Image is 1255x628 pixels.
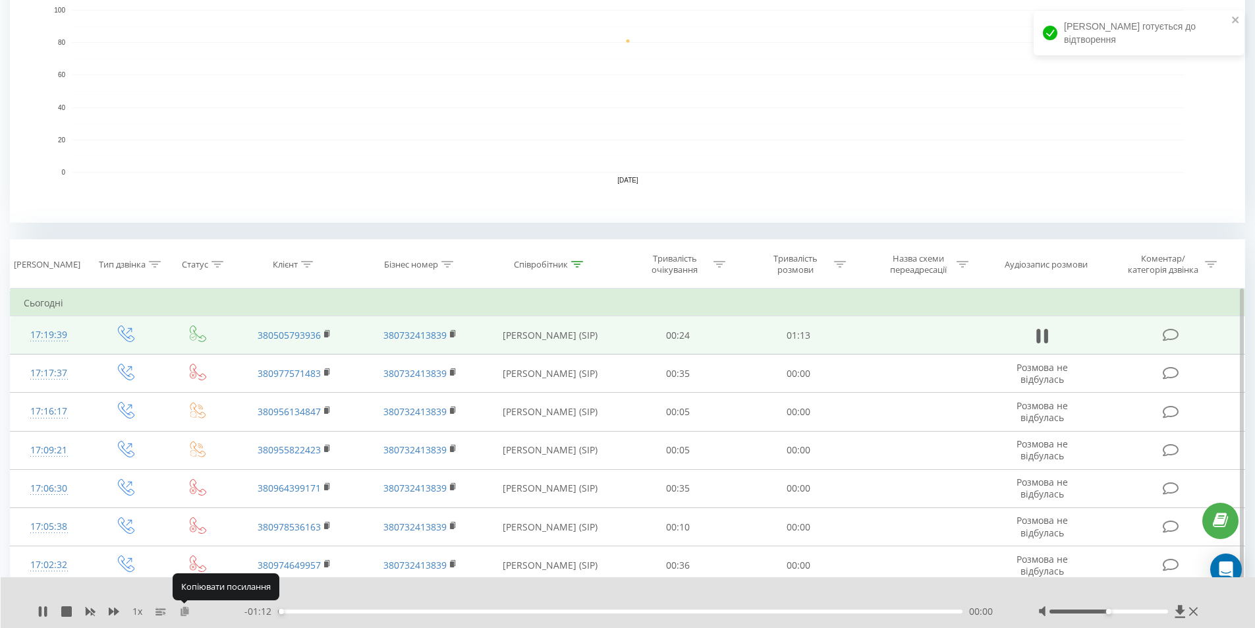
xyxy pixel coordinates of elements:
[99,259,146,270] div: Тип дзвінка
[1005,259,1088,270] div: Аудіозапис розмови
[58,39,66,46] text: 80
[483,355,618,393] td: [PERSON_NAME] (SIP)
[258,559,321,571] a: 380974649957
[383,443,447,456] a: 380732413839
[258,329,321,341] a: 380505793936
[1231,14,1241,27] button: close
[739,508,859,546] td: 00:00
[640,253,710,275] div: Тривалість очікування
[278,609,283,614] div: Accessibility label
[14,259,80,270] div: [PERSON_NAME]
[1125,253,1202,275] div: Коментар/категорія дзвінка
[617,177,638,184] text: [DATE]
[132,605,142,618] span: 1 x
[383,329,447,341] a: 380732413839
[1034,11,1244,55] div: [PERSON_NAME] готується до відтворення
[483,508,618,546] td: [PERSON_NAME] (SIP)
[883,253,953,275] div: Назва схеми переадресації
[739,355,859,393] td: 00:00
[58,72,66,79] text: 60
[182,259,208,270] div: Статус
[273,259,298,270] div: Клієнт
[618,431,739,469] td: 00:05
[258,482,321,494] a: 380964399171
[384,259,438,270] div: Бізнес номер
[244,605,278,618] span: - 01:12
[483,546,618,585] td: [PERSON_NAME] (SIP)
[483,469,618,507] td: [PERSON_NAME] (SIP)
[1017,476,1068,500] span: Розмова не відбулась
[1017,514,1068,538] span: Розмова не відбулась
[1210,554,1242,585] div: Open Intercom Messenger
[1106,609,1111,614] div: Accessibility label
[739,393,859,431] td: 00:00
[483,431,618,469] td: [PERSON_NAME] (SIP)
[739,316,859,355] td: 01:13
[483,316,618,355] td: [PERSON_NAME] (SIP)
[58,136,66,144] text: 20
[739,431,859,469] td: 00:00
[618,355,739,393] td: 00:35
[258,405,321,418] a: 380956134847
[1017,438,1068,462] span: Розмова не відбулась
[258,367,321,380] a: 380977571483
[383,405,447,418] a: 380732413839
[24,438,74,463] div: 17:09:21
[483,393,618,431] td: [PERSON_NAME] (SIP)
[739,546,859,585] td: 00:00
[739,469,859,507] td: 00:00
[258,443,321,456] a: 380955822423
[383,559,447,571] a: 380732413839
[258,521,321,533] a: 380978536163
[1017,553,1068,577] span: Розмова не відбулась
[383,367,447,380] a: 380732413839
[514,259,568,270] div: Співробітник
[24,399,74,424] div: 17:16:17
[760,253,831,275] div: Тривалість розмови
[618,393,739,431] td: 00:05
[1017,361,1068,385] span: Розмова не відбулась
[618,316,739,355] td: 00:24
[383,482,447,494] a: 380732413839
[1017,399,1068,424] span: Розмова не відбулась
[54,7,65,14] text: 100
[11,290,1245,316] td: Сьогодні
[618,469,739,507] td: 00:35
[969,605,993,618] span: 00:00
[24,514,74,540] div: 17:05:38
[24,360,74,386] div: 17:17:37
[24,476,74,501] div: 17:06:30
[58,104,66,111] text: 40
[618,508,739,546] td: 00:10
[173,573,279,600] div: Копіювати посилання
[24,552,74,578] div: 17:02:32
[383,521,447,533] a: 380732413839
[618,546,739,585] td: 00:36
[61,169,65,176] text: 0
[24,322,74,348] div: 17:19:39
